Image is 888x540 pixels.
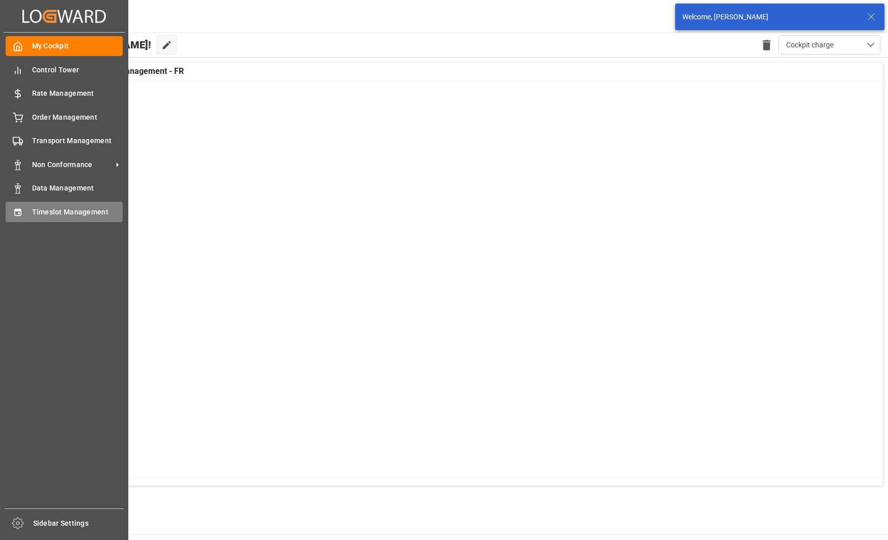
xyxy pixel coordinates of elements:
[682,12,857,22] div: Welcome, [PERSON_NAME]
[6,202,123,222] a: Timeslot Management
[32,159,113,170] span: Non Conformance
[32,112,123,123] span: Order Management
[6,60,123,79] a: Control Tower
[32,41,123,51] span: My Cockpit
[6,107,123,127] a: Order Management
[33,518,124,529] span: Sidebar Settings
[6,36,123,56] a: My Cockpit
[6,84,123,103] a: Rate Management
[32,88,123,99] span: Rate Management
[6,131,123,151] a: Transport Management
[32,136,123,146] span: Transport Management
[32,207,123,218] span: Timeslot Management
[786,40,834,50] span: Cockpit charge
[32,65,123,75] span: Control Tower
[779,35,880,55] button: open menu
[32,183,123,194] span: Data Management
[6,178,123,198] a: Data Management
